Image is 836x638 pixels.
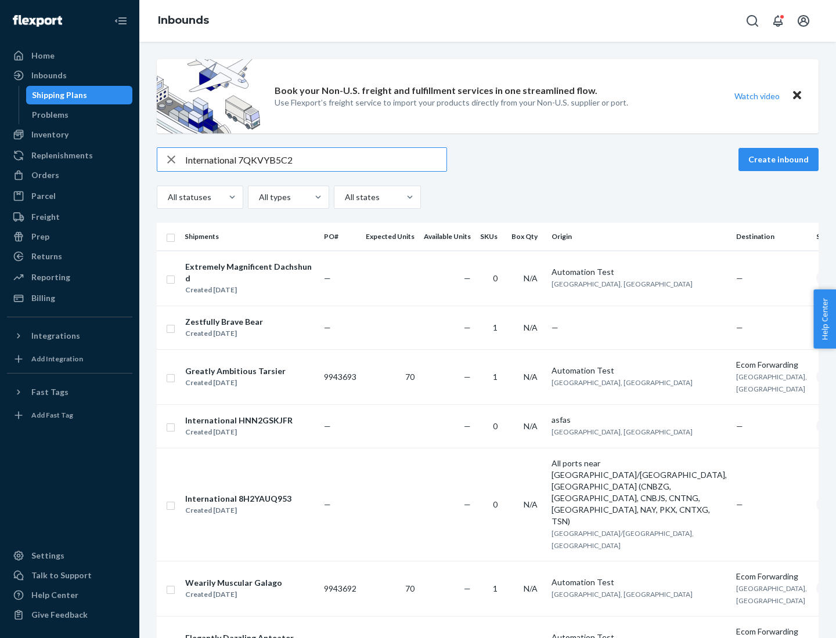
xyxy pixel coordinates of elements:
[507,223,547,251] th: Box Qty
[185,316,263,328] div: Zestfully Brave Bear
[405,583,415,593] span: 70
[31,330,80,342] div: Integrations
[7,350,132,368] a: Add Integration
[7,546,132,565] a: Settings
[7,289,132,307] a: Billing
[26,86,133,104] a: Shipping Plans
[31,292,55,304] div: Billing
[493,273,498,283] span: 0
[31,386,69,398] div: Fast Tags
[31,50,55,61] div: Home
[493,372,498,382] span: 1
[324,421,331,431] span: —
[524,322,538,332] span: N/A
[13,15,62,27] img: Flexport logo
[7,46,132,65] a: Home
[464,583,471,593] span: —
[7,606,132,624] button: Give Feedback
[185,415,293,426] div: International HNN2GSKJFR
[524,583,538,593] span: N/A
[7,327,132,345] button: Integrations
[552,322,558,332] span: —
[275,84,597,97] p: Book your Non-U.S. freight and fulfillment services in one streamlined flow.
[185,377,286,389] div: Created [DATE]
[31,190,56,202] div: Parcel
[552,365,727,376] div: Automation Test
[319,349,361,404] td: 9943693
[475,223,507,251] th: SKUs
[7,208,132,226] a: Freight
[32,89,87,101] div: Shipping Plans
[31,609,88,621] div: Give Feedback
[547,223,732,251] th: Origin
[464,322,471,332] span: —
[419,223,475,251] th: Available Units
[31,231,49,242] div: Prep
[736,273,743,283] span: —
[766,9,790,32] button: Open notifications
[552,414,727,426] div: asfas
[464,499,471,509] span: —
[324,322,331,332] span: —
[7,187,132,205] a: Parcel
[493,499,498,509] span: 0
[158,14,209,27] a: Inbounds
[552,266,727,278] div: Automation Test
[7,383,132,401] button: Fast Tags
[552,458,727,527] div: All ports near [GEOGRAPHIC_DATA]/[GEOGRAPHIC_DATA], [GEOGRAPHIC_DATA] (CNBZG, [GEOGRAPHIC_DATA], ...
[185,261,314,284] div: Extremely Magnificent Dachshund
[736,626,807,637] div: Ecom Forwarding
[552,378,693,387] span: [GEOGRAPHIC_DATA], [GEOGRAPHIC_DATA]
[813,289,836,349] button: Help Center
[361,223,419,251] th: Expected Units
[31,271,70,283] div: Reporting
[31,550,64,561] div: Settings
[736,372,807,393] span: [GEOGRAPHIC_DATA], [GEOGRAPHIC_DATA]
[405,372,415,382] span: 70
[7,247,132,266] a: Returns
[727,88,787,104] button: Watch video
[736,322,743,332] span: —
[552,280,693,288] span: [GEOGRAPHIC_DATA], [GEOGRAPHIC_DATA]
[464,372,471,382] span: —
[31,70,67,81] div: Inbounds
[109,9,132,32] button: Close Navigation
[344,191,345,203] input: All states
[185,589,282,600] div: Created [DATE]
[31,589,78,601] div: Help Center
[31,251,62,262] div: Returns
[7,166,132,184] a: Orders
[464,273,471,283] span: —
[524,499,538,509] span: N/A
[7,406,132,425] a: Add Fast Tag
[732,223,812,251] th: Destination
[552,577,727,588] div: Automation Test
[736,499,743,509] span: —
[185,284,314,296] div: Created [DATE]
[185,328,263,339] div: Created [DATE]
[31,150,93,161] div: Replenishments
[7,66,132,85] a: Inbounds
[790,88,805,104] button: Close
[493,322,498,332] span: 1
[319,223,361,251] th: PO#
[493,421,498,431] span: 0
[736,584,807,605] span: [GEOGRAPHIC_DATA], [GEOGRAPHIC_DATA]
[31,169,59,181] div: Orders
[185,505,291,516] div: Created [DATE]
[552,529,694,550] span: [GEOGRAPHIC_DATA]/[GEOGRAPHIC_DATA], [GEOGRAPHIC_DATA]
[741,9,764,32] button: Open Search Box
[792,9,815,32] button: Open account menu
[180,223,319,251] th: Shipments
[31,570,92,581] div: Talk to Support
[31,211,60,223] div: Freight
[7,125,132,144] a: Inventory
[7,268,132,287] a: Reporting
[524,372,538,382] span: N/A
[32,109,69,121] div: Problems
[31,354,83,364] div: Add Integration
[185,426,293,438] div: Created [DATE]
[185,493,291,505] div: International 8H2YAUQ953
[31,129,69,140] div: Inventory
